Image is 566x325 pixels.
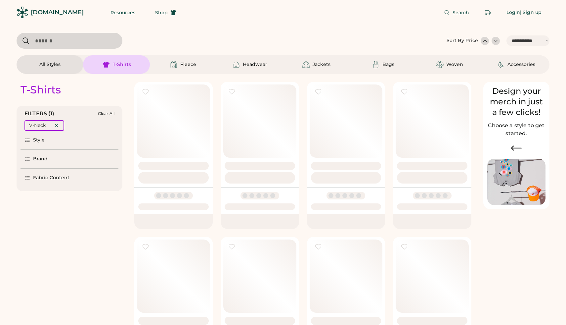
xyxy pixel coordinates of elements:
div: Accessories [507,61,535,68]
div: Login [506,9,520,16]
div: T-Shirts [21,83,61,96]
img: Rendered Logo - Screens [17,7,28,18]
button: Resources [103,6,143,19]
img: Accessories Icon [497,61,505,69]
img: Headwear Icon [232,61,240,69]
div: All Styles [39,61,61,68]
img: Woven Icon [436,61,444,69]
div: Jackets [313,61,330,68]
div: T-Shirts [113,61,131,68]
div: Brand [33,156,48,162]
button: Retrieve an order [481,6,495,19]
div: Clear All [98,111,114,116]
button: Search [436,6,477,19]
div: FILTERS (1) [24,110,55,118]
img: Jackets Icon [302,61,310,69]
img: T-Shirts Icon [102,61,110,69]
div: [DOMAIN_NAME] [31,8,84,17]
div: | Sign up [520,9,542,16]
button: Shop [147,6,184,19]
img: Image of Lisa Congdon Eye Print on T-Shirt and Hat [487,159,545,205]
div: Sort By Price [447,37,478,44]
div: Style [33,137,45,143]
div: Headwear [243,61,267,68]
div: Woven [446,61,463,68]
div: Bags [382,61,394,68]
img: Fleece Icon [170,61,178,69]
h2: Choose a style to get started. [487,122,545,137]
span: Search [453,10,469,15]
div: Fleece [180,61,196,68]
div: Fabric Content [33,175,69,181]
img: Bags Icon [372,61,380,69]
div: Design your merch in just a few clicks! [487,86,545,118]
span: Shop [155,10,168,15]
div: V-Neck [29,122,46,129]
